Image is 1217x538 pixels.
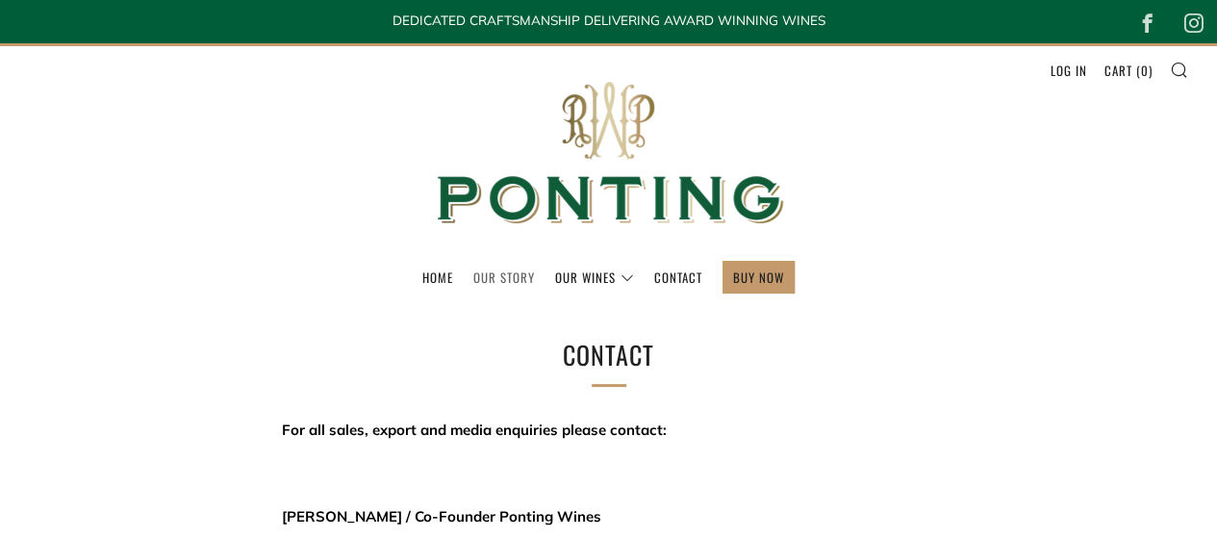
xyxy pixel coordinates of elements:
h1: Contact [292,335,926,375]
a: Home [422,262,453,293]
a: BUY NOW [733,262,784,293]
a: Contact [654,262,702,293]
a: Log in [1051,55,1087,86]
a: Our Story [473,262,535,293]
span: 0 [1141,61,1149,80]
a: Our Wines [555,262,634,293]
span: For all sales, export and media enquiries please contact: [282,421,667,439]
img: Ponting Wines [417,46,801,261]
span: [PERSON_NAME] / Co-Founder Ponting Wines [282,507,601,525]
a: Cart (0) [1104,55,1153,86]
